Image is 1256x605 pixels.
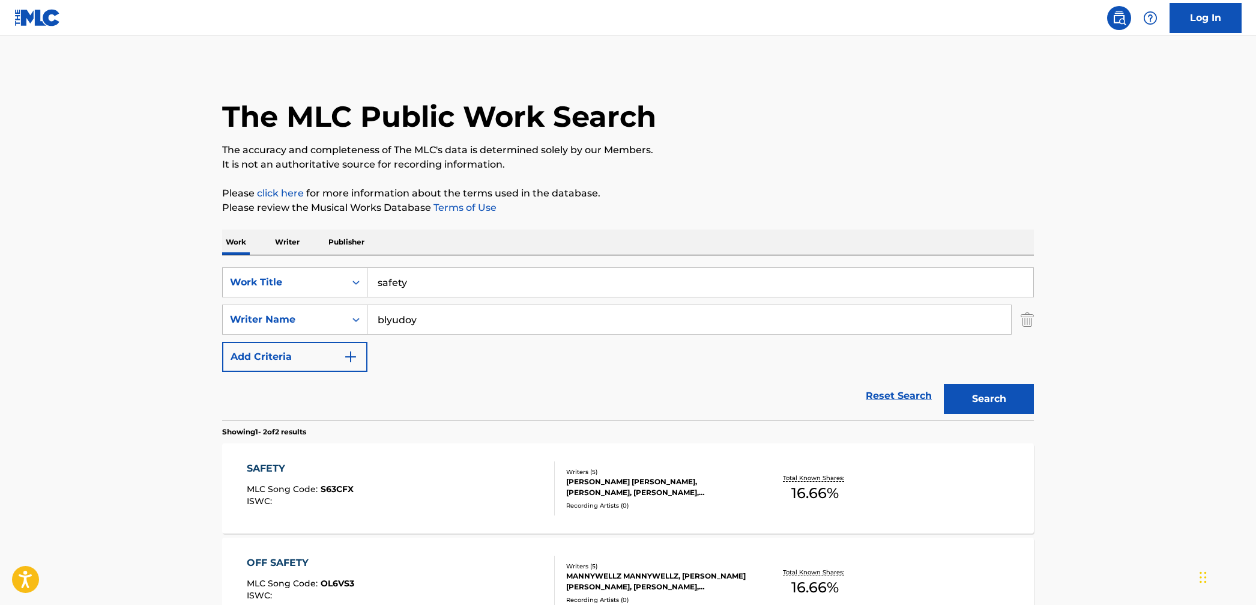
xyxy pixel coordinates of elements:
[1138,6,1162,30] div: Help
[1196,547,1256,605] iframe: Chat Widget
[860,383,938,409] a: Reset Search
[791,577,839,598] span: 16.66 %
[222,342,367,372] button: Add Criteria
[222,201,1034,215] p: Please review the Musical Works Database
[566,476,747,498] div: [PERSON_NAME] [PERSON_NAME], [PERSON_NAME], [PERSON_NAME], [PERSON_NAME], [PERSON_NAME]
[247,461,354,476] div: SAFETY
[1021,305,1034,335] img: Delete Criterion
[222,230,250,255] p: Work
[944,384,1034,414] button: Search
[1200,559,1207,595] div: Drag
[791,482,839,504] span: 16.66 %
[247,556,354,570] div: OFF SAFETY
[14,9,61,26] img: MLC Logo
[247,590,275,601] span: ISWC :
[431,202,497,213] a: Terms of Use
[783,473,847,482] p: Total Known Shares:
[321,578,354,589] span: OL6VS3
[1112,11,1126,25] img: search
[566,562,747,571] div: Writers ( 5 )
[566,501,747,510] div: Recording Artists ( 0 )
[1170,3,1242,33] a: Log In
[1107,6,1131,30] a: Public Search
[257,187,304,199] a: click here
[566,571,747,592] div: MANNYWELLZ MANNYWELLZ, [PERSON_NAME] [PERSON_NAME], [PERSON_NAME], [PERSON_NAME], [PERSON_NAME]
[325,230,368,255] p: Publisher
[222,186,1034,201] p: Please for more information about the terms used in the database.
[222,157,1034,172] p: It is not an authoritative source for recording information.
[566,467,747,476] div: Writers ( 5 )
[247,496,275,506] span: ISWC :
[222,267,1034,420] form: Search Form
[566,595,747,604] div: Recording Artists ( 0 )
[222,99,656,135] h1: The MLC Public Work Search
[321,484,354,494] span: S63CFX
[222,443,1034,534] a: SAFETYMLC Song Code:S63CFXISWC:Writers (5)[PERSON_NAME] [PERSON_NAME], [PERSON_NAME], [PERSON_NAM...
[271,230,303,255] p: Writer
[783,568,847,577] p: Total Known Shares:
[1143,11,1158,25] img: help
[343,350,358,364] img: 9d2ae6d4665cec9f34b9.svg
[230,275,338,290] div: Work Title
[222,427,306,437] p: Showing 1 - 2 of 2 results
[247,484,321,494] span: MLC Song Code :
[222,143,1034,157] p: The accuracy and completeness of The MLC's data is determined solely by our Members.
[230,312,338,327] div: Writer Name
[247,578,321,589] span: MLC Song Code :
